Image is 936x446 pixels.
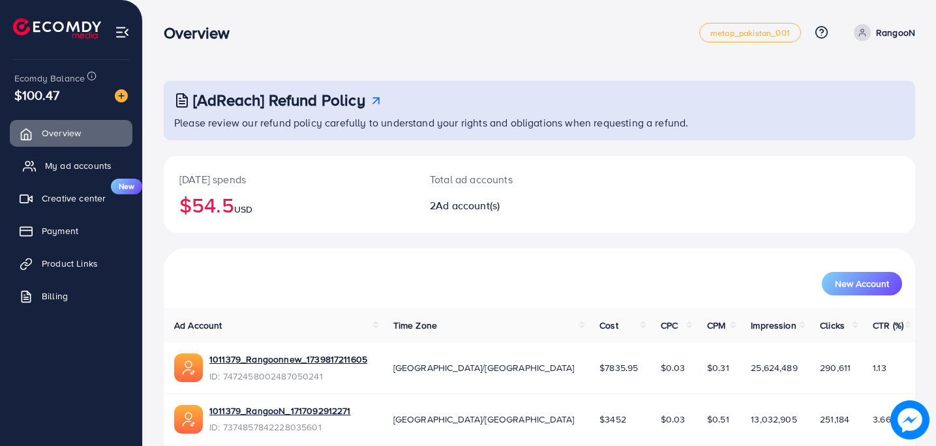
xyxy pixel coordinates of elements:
[707,413,729,426] span: $0.51
[661,361,686,374] span: $0.03
[179,192,399,217] h2: $54.5
[751,361,798,374] span: 25,624,489
[209,404,351,417] a: 1011379_RangooN_1717092912271
[179,171,399,187] p: [DATE] spends
[174,353,203,382] img: ic-ads-acc.e4c84228.svg
[699,23,801,42] a: metap_pakistan_001
[820,361,851,374] span: 290,611
[835,279,889,288] span: New Account
[849,24,915,41] a: RangooN
[14,85,59,104] span: $100.47
[10,185,132,211] a: Creative centerNew
[10,153,132,179] a: My ad accounts
[42,257,98,270] span: Product Links
[174,319,222,332] span: Ad Account
[393,413,575,426] span: [GEOGRAPHIC_DATA]/[GEOGRAPHIC_DATA]
[873,413,891,426] span: 3.66
[209,353,367,366] a: 1011379_Rangoonnew_1739817211605
[10,218,132,244] a: Payment
[393,319,437,332] span: Time Zone
[751,319,796,332] span: Impression
[164,23,240,42] h3: Overview
[42,290,68,303] span: Billing
[13,18,101,38] img: logo
[174,405,203,434] img: ic-ads-acc.e4c84228.svg
[115,25,130,40] img: menu
[174,115,907,130] p: Please review our refund policy carefully to understand your rights and obligations when requesti...
[820,413,849,426] span: 251,184
[876,25,915,40] p: RangooN
[209,421,351,434] span: ID: 7374857842228035601
[436,198,500,213] span: Ad account(s)
[822,272,902,295] button: New Account
[10,283,132,309] a: Billing
[873,319,903,332] span: CTR (%)
[430,200,586,212] h2: 2
[14,72,85,85] span: Ecomdy Balance
[10,250,132,276] a: Product Links
[193,91,365,110] h3: [AdReach] Refund Policy
[710,29,790,37] span: metap_pakistan_001
[873,361,886,374] span: 1.13
[42,224,78,237] span: Payment
[707,319,725,332] span: CPM
[209,370,367,383] span: ID: 7472458002487050241
[891,401,929,439] img: image
[45,159,112,172] span: My ad accounts
[661,413,686,426] span: $0.03
[430,171,586,187] p: Total ad accounts
[393,361,575,374] span: [GEOGRAPHIC_DATA]/[GEOGRAPHIC_DATA]
[707,361,729,374] span: $0.31
[599,413,626,426] span: $3452
[115,89,128,102] img: image
[820,319,845,332] span: Clicks
[661,319,678,332] span: CPC
[751,413,797,426] span: 13,032,905
[599,319,618,332] span: Cost
[42,192,106,205] span: Creative center
[111,179,142,194] span: New
[10,120,132,146] a: Overview
[599,361,638,374] span: $7835.95
[42,126,81,140] span: Overview
[234,203,252,216] span: USD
